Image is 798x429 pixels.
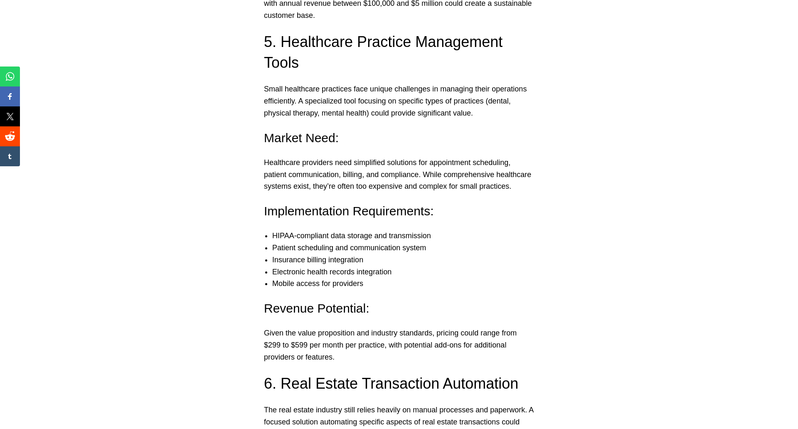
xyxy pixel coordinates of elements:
[272,254,542,266] li: Insurance billing integration
[264,202,534,220] h4: Implementation Requirements:
[272,242,542,254] li: Patient scheduling and communication system
[264,32,534,74] h3: 5. Healthcare Practice Management Tools
[264,300,534,317] h4: Revenue Potential:
[272,266,542,278] li: Electronic health records integration
[272,278,542,290] li: Mobile access for providers
[264,327,534,363] p: Given the value proposition and industry standards, pricing could range from $299 to $599 per mon...
[264,157,534,192] p: Healthcare providers need simplified solutions for appointment scheduling, patient communication,...
[272,230,542,242] li: HIPAA-compliant data storage and transmission
[264,373,534,394] h3: 6. Real Estate Transaction Automation
[264,83,534,119] p: Small healthcare practices face unique challenges in managing their operations efficiently. A spe...
[264,129,534,147] h4: Market Need:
